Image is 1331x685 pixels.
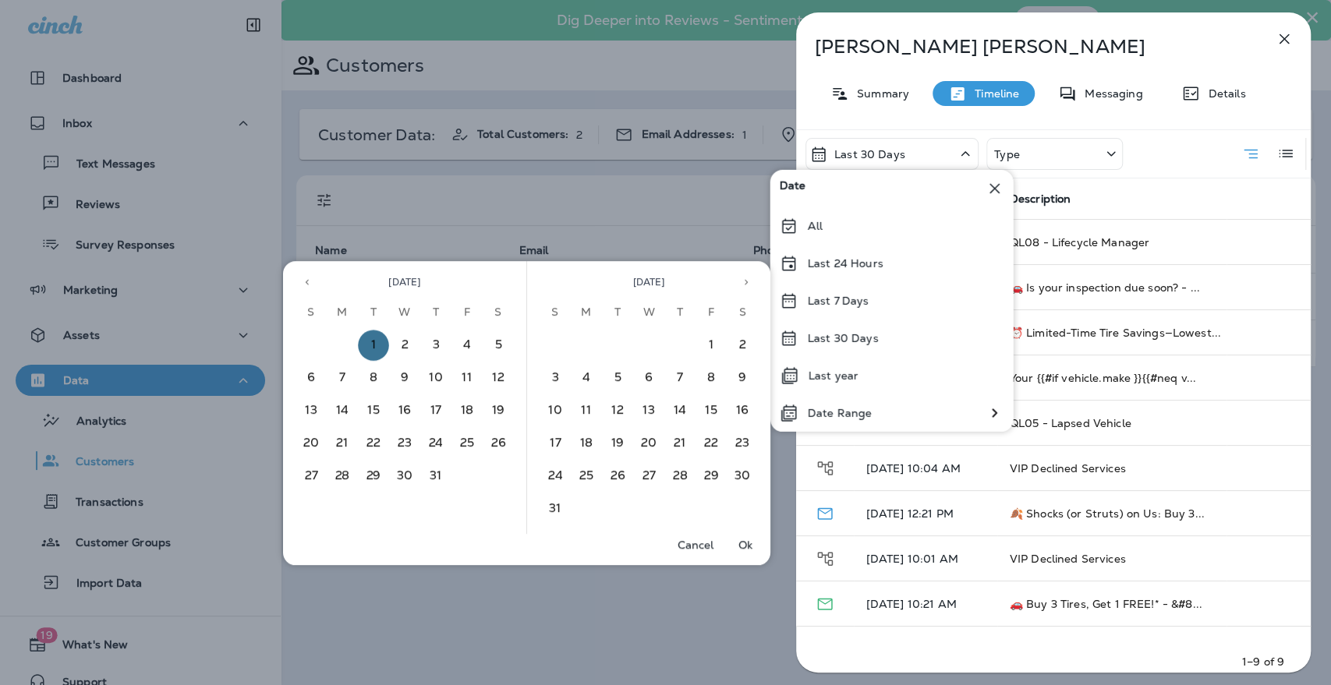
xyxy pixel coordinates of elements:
button: 19 [602,428,633,459]
span: ⏰ Limited-Time Tire Savings—Lowest... [1010,326,1221,340]
button: 3 [420,330,451,361]
button: 20 [296,428,327,459]
button: 25 [571,461,602,492]
p: Timeline [967,87,1019,100]
span: Email - Opened [816,595,834,609]
span: QL05 - Lapsed Vehicle [1010,416,1131,430]
p: Ok [738,538,752,551]
button: 12 [483,362,514,394]
span: Tuesday [359,297,388,328]
button: 16 [389,395,420,426]
span: [DATE] [388,276,420,288]
p: Last 7 Days [808,295,869,307]
span: Sunday [297,297,325,328]
p: Summary [849,87,909,100]
button: 18 [571,428,602,459]
button: 4 [451,330,483,361]
span: Description [1010,192,1071,206]
button: Ok [720,534,770,556]
button: 10 [420,362,451,394]
button: 2 [727,330,758,361]
button: 13 [633,395,664,426]
button: 15 [358,395,389,426]
button: 26 [602,461,633,492]
span: [DATE] [632,276,664,288]
button: 26 [483,428,514,459]
span: 🚗 Buy 3 Tires, Get 1 FREE!* - &#8... [1010,597,1202,611]
button: 4 [571,362,602,394]
button: 11 [451,362,483,394]
button: 15 [696,395,727,426]
span: Wednesday [391,297,419,328]
button: 21 [327,428,358,459]
p: [DATE] 10:04 AM [866,462,985,475]
p: Last 24 Hours [808,257,883,270]
span: Wednesday [635,297,663,328]
button: Summary View [1235,138,1266,170]
p: Date Range [808,407,872,419]
span: Sunday [541,297,569,328]
button: Log View [1270,138,1301,169]
span: Friday [453,297,481,328]
button: 5 [483,330,514,361]
button: 21 [664,428,696,459]
button: 23 [727,428,758,459]
span: Monday [328,297,356,328]
button: 8 [696,362,727,394]
button: 22 [696,428,727,459]
button: 30 [389,461,420,492]
button: 16 [727,395,758,426]
p: All [808,220,823,232]
button: 9 [389,362,420,394]
button: 1 [696,330,727,361]
button: 3 [540,362,571,394]
p: Messaging [1077,87,1142,100]
button: Previous month [296,270,319,294]
span: Thursday [666,297,694,328]
button: Next month [735,270,758,294]
button: 28 [664,461,696,492]
span: Journey [816,460,835,474]
button: 5 [602,362,633,394]
button: 25 [451,428,483,459]
p: Type [994,148,1020,161]
p: 1–9 of 9 [1242,654,1284,669]
p: [DATE] 12:21 PM [866,507,985,520]
button: 24 [420,428,451,459]
p: Last 30 Days [834,148,905,161]
button: 31 [540,493,571,524]
p: Last year [809,369,858,382]
button: 27 [633,461,664,492]
button: 2 [389,330,420,361]
button: 17 [420,395,451,426]
span: Thursday [422,297,450,328]
button: 29 [358,461,389,492]
span: Your {{#if vehicle.make }}{{#neq v... [1010,371,1196,385]
button: 18 [451,395,483,426]
button: 6 [296,362,327,394]
span: Friday [697,297,725,328]
button: 20 [633,428,664,459]
span: VIP Declined Services [1010,461,1126,475]
p: [PERSON_NAME] [PERSON_NAME] [815,36,1241,58]
p: [DATE] 10:21 AM [866,598,985,610]
span: QL08 - Lifecycle Manager [1010,235,1149,249]
button: 29 [696,461,727,492]
button: 23 [389,428,420,459]
button: 13 [296,395,327,426]
button: 17 [540,428,571,459]
span: Tuesday [604,297,632,328]
button: 7 [327,362,358,394]
button: 12 [602,395,633,426]
span: Date [780,179,806,198]
button: 11 [571,395,602,426]
span: Email - Delivered [816,505,834,519]
p: [DATE] 10:01 AM [866,553,985,565]
span: 🍂 Shocks (or Struts) on Us: Buy 3... [1010,507,1205,521]
button: 6 [633,362,664,394]
button: 28 [327,461,358,492]
button: 8 [358,362,389,394]
button: 14 [327,395,358,426]
span: Monday [572,297,600,328]
button: 14 [664,395,696,426]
